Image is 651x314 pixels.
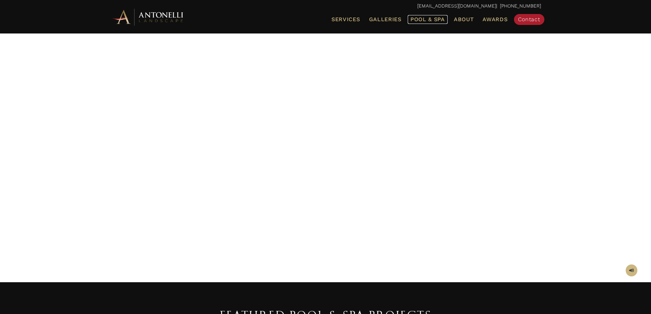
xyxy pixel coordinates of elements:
span: Galleries [369,16,402,23]
a: Pool & Spa [408,15,448,24]
span: Pool & Spa [410,16,445,23]
a: Galleries [366,15,404,24]
a: Awards [480,15,510,24]
a: About [451,15,477,24]
span: Contact [518,16,540,23]
span: About [454,17,474,22]
a: [EMAIL_ADDRESS][DOMAIN_NAME] [417,3,496,9]
span: Services [331,17,360,22]
p: | [PHONE_NUMBER] [110,2,541,11]
a: Contact [514,14,544,25]
img: Antonelli Horizontal Logo [110,8,186,26]
a: Services [329,15,363,24]
span: Awards [483,16,507,23]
